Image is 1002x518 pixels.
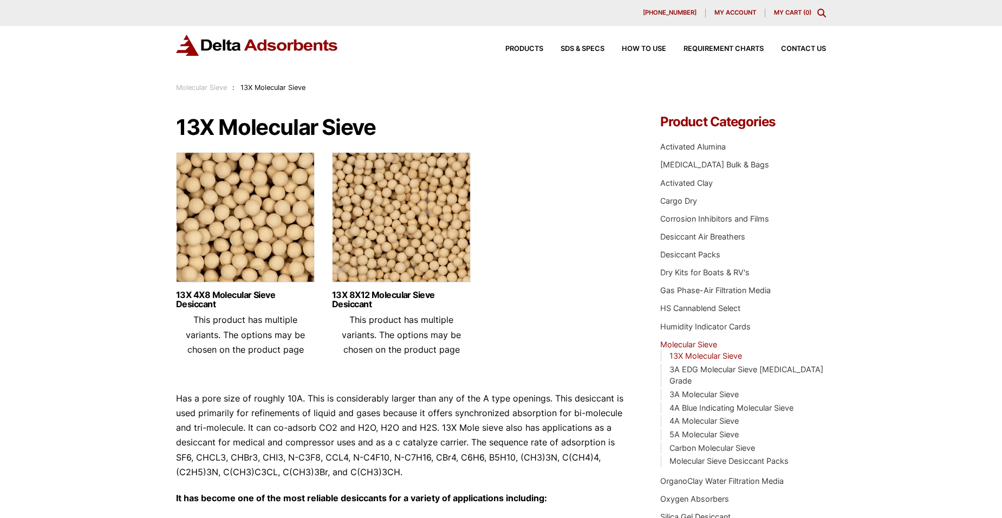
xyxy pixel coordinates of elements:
a: SDS & SPECS [543,46,604,53]
a: HS Cannablend Select [660,303,740,313]
span: Requirement Charts [684,46,764,53]
span: SDS & SPECS [561,46,604,53]
a: Activated Clay [660,178,713,187]
a: Cargo Dry [660,196,697,205]
a: Desiccant Packs [660,250,720,259]
a: [PHONE_NUMBER] [634,9,706,17]
a: Humidity Indicator Cards [660,322,751,331]
a: Dry Kits for Boats & RV's [660,268,750,277]
a: 3A Molecular Sieve [669,390,739,399]
a: Carbon Molecular Sieve [669,443,755,452]
a: Requirement Charts [666,46,764,53]
a: Products [488,46,543,53]
div: Toggle Modal Content [817,9,826,17]
a: 13X 4X8 Molecular Sieve Desiccant [176,290,315,309]
a: Contact Us [764,46,826,53]
span: Contact Us [781,46,826,53]
a: My account [706,9,765,17]
h4: Product Categories [660,115,826,128]
a: 5A Molecular Sieve [669,430,739,439]
a: Molecular Sieve Desiccant Packs [669,456,789,465]
a: 3A EDG Molecular Sieve [MEDICAL_DATA] Grade [669,365,823,386]
a: My Cart (0) [774,9,811,16]
a: Activated Alumina [660,142,726,151]
span: This product has multiple variants. The options may be chosen on the product page [342,314,461,354]
a: 13X Molecular Sieve [669,351,742,360]
a: Molecular Sieve [660,340,717,349]
a: Oxygen Absorbers [660,494,729,503]
span: My account [714,10,756,16]
span: Products [505,46,543,53]
h1: 13X Molecular Sieve [176,115,628,139]
img: Delta Adsorbents [176,35,339,56]
span: How to Use [622,46,666,53]
span: 0 [805,9,809,16]
a: Molecular Sieve [176,83,227,92]
a: Desiccant Air Breathers [660,232,745,241]
a: Gas Phase-Air Filtration Media [660,286,771,295]
a: Corrosion Inhibitors and Films [660,214,769,223]
a: [MEDICAL_DATA] Bulk & Bags [660,160,769,169]
p: Has a pore size of roughly 10A. This is considerably larger than any of the A type openings. This... [176,391,628,480]
span: : [232,83,235,92]
span: This product has multiple variants. The options may be chosen on the product page [186,314,305,354]
a: How to Use [604,46,666,53]
a: OrganoClay Water Filtration Media [660,476,784,485]
a: 13X 8X12 Molecular Sieve Desiccant [332,290,471,309]
span: 13X Molecular Sieve [240,83,305,92]
a: 4A Blue Indicating Molecular Sieve [669,403,793,412]
strong: It has become one of the most reliable desiccants for a variety of applications including: [176,493,547,503]
a: 4A Molecular Sieve [669,416,739,425]
span: [PHONE_NUMBER] [643,10,697,16]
